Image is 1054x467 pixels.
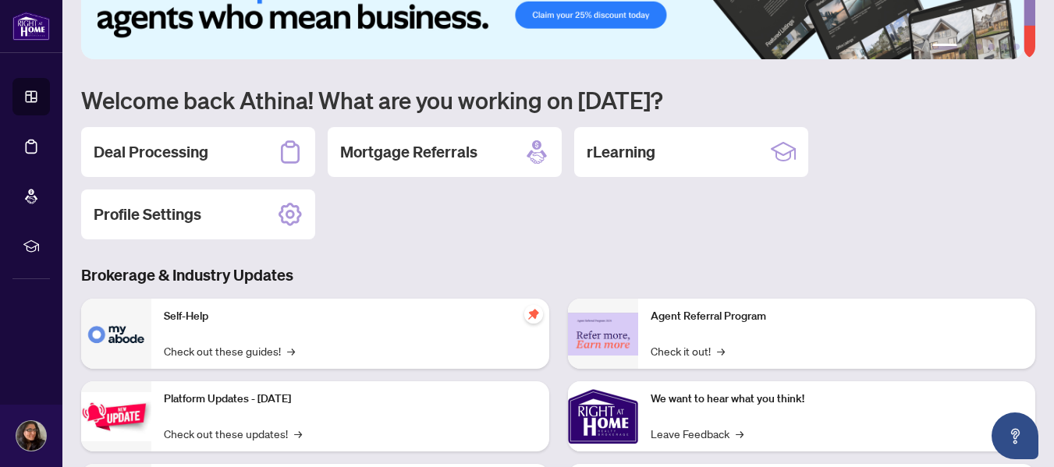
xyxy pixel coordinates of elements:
[287,342,295,359] span: →
[340,141,477,163] h2: Mortgage Referrals
[294,425,302,442] span: →
[164,308,537,325] p: Self-Help
[717,342,725,359] span: →
[1013,44,1020,50] button: 6
[81,392,151,441] img: Platform Updates - July 21, 2025
[164,425,302,442] a: Check out these updates!→
[94,203,201,225] h2: Profile Settings
[651,391,1024,408] p: We want to hear what you think!
[932,44,957,50] button: 1
[1001,44,1007,50] button: 5
[12,12,50,41] img: logo
[81,264,1035,286] h3: Brokerage & Industry Updates
[164,391,537,408] p: Platform Updates - [DATE]
[988,44,995,50] button: 4
[651,308,1024,325] p: Agent Referral Program
[992,412,1038,459] button: Open asap
[651,342,725,359] a: Check it out!→
[164,342,295,359] a: Check out these guides!→
[81,85,1035,115] h1: Welcome back Athina! What are you working on [DATE]?
[964,44,970,50] button: 2
[976,44,982,50] button: 3
[651,425,743,442] a: Leave Feedback→
[568,381,638,451] img: We want to hear what you think!
[568,313,638,356] img: Agent Referral Program
[81,299,151,369] img: Self-Help
[524,305,543,324] span: pushpin
[587,141,655,163] h2: rLearning
[16,421,46,451] img: Profile Icon
[736,425,743,442] span: →
[94,141,208,163] h2: Deal Processing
